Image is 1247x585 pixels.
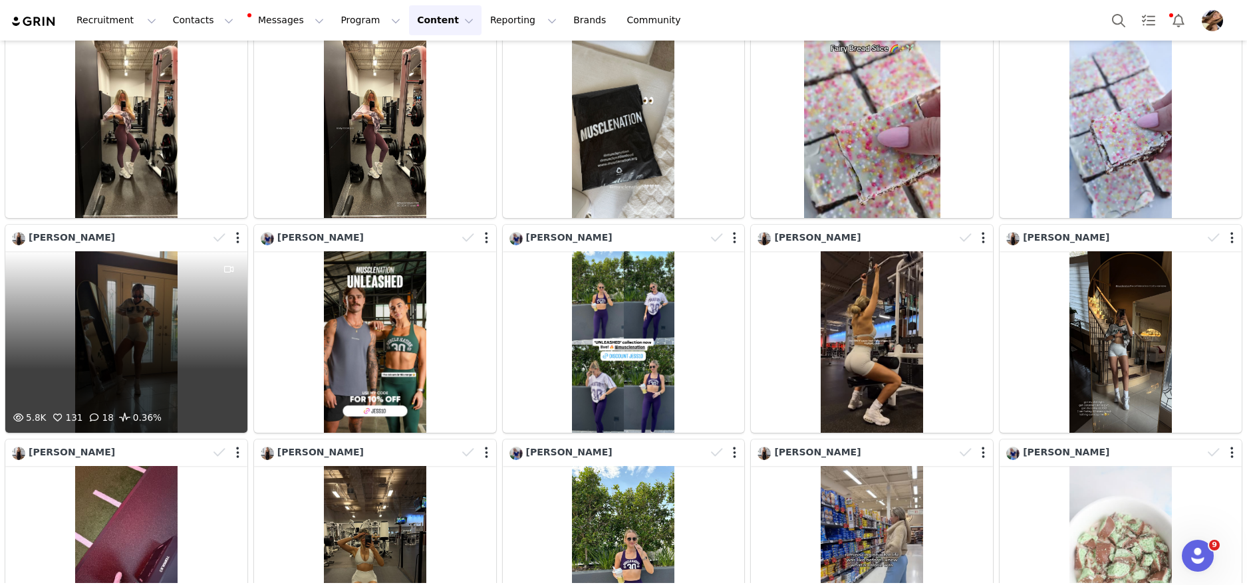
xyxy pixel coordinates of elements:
button: Reporting [482,5,565,35]
img: fda3a60e-8724-43e8-9e4a-5bd71752490a.jpg [1006,447,1020,460]
img: 66126ed2-0cee-468c-b608-cc9392863e9f.jpg [261,447,274,460]
span: [PERSON_NAME] [774,232,861,243]
img: 66126ed2-0cee-468c-b608-cc9392863e9f.jpg [758,232,771,245]
span: [PERSON_NAME] [277,232,364,243]
span: 9 [1209,540,1220,550]
span: 0.36% [117,410,162,426]
button: Notifications [1164,5,1193,35]
span: [PERSON_NAME] [29,447,115,457]
button: Profile [1194,10,1236,31]
button: Program [333,5,408,35]
img: 66126ed2-0cee-468c-b608-cc9392863e9f.jpg [1006,232,1020,245]
span: [PERSON_NAME] [1023,447,1109,457]
span: 5.8K [10,412,47,423]
span: [PERSON_NAME] [29,232,115,243]
img: fda3a60e-8724-43e8-9e4a-5bd71752490a.jpg [509,447,523,460]
button: Messages [242,5,332,35]
img: ab566a12-3368-49b9-b553-a04b16cfaf06.jpg [1202,10,1223,31]
span: [PERSON_NAME] [526,447,613,457]
span: [PERSON_NAME] [774,447,861,457]
a: Brands [565,5,618,35]
button: Contacts [165,5,241,35]
img: fda3a60e-8724-43e8-9e4a-5bd71752490a.jpg [509,232,523,245]
span: 18 [86,412,114,423]
span: [PERSON_NAME] [1023,232,1109,243]
img: grin logo [11,15,57,28]
img: 66126ed2-0cee-468c-b608-cc9392863e9f.jpg [758,447,771,460]
span: [PERSON_NAME] [277,447,364,457]
button: Recruitment [69,5,164,35]
span: [PERSON_NAME] [526,232,613,243]
span: 131 [50,412,83,423]
img: 66126ed2-0cee-468c-b608-cc9392863e9f.jpg [12,447,25,460]
a: Community [619,5,695,35]
button: Search [1104,5,1133,35]
a: Tasks [1134,5,1163,35]
img: fda3a60e-8724-43e8-9e4a-5bd71752490a.jpg [261,232,274,245]
iframe: Intercom live chat [1182,540,1214,572]
img: 66126ed2-0cee-468c-b608-cc9392863e9f.jpg [12,232,25,245]
button: Content [409,5,482,35]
